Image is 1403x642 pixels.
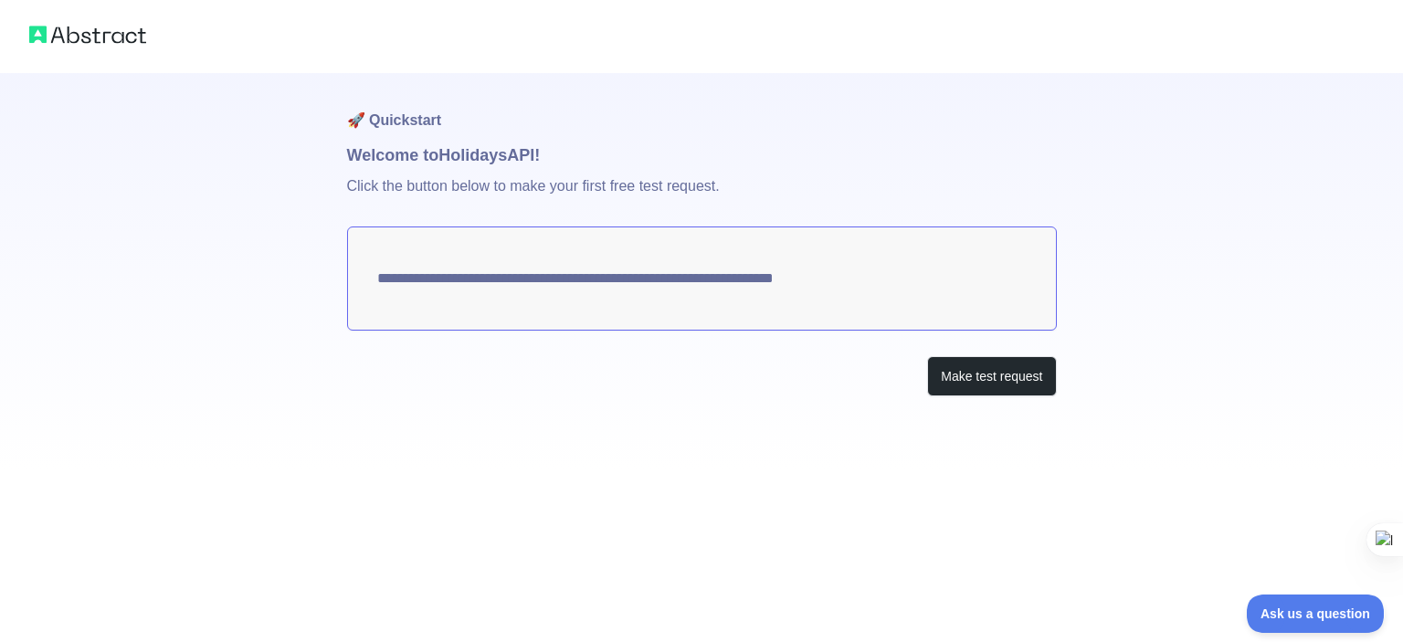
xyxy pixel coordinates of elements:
[347,168,1057,226] p: Click the button below to make your first free test request.
[347,73,1057,142] h1: 🚀 Quickstart
[347,142,1057,168] h1: Welcome to Holidays API!
[1247,595,1385,633] iframe: Toggle Customer Support
[29,22,146,47] img: Abstract logo
[927,356,1056,397] button: Make test request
